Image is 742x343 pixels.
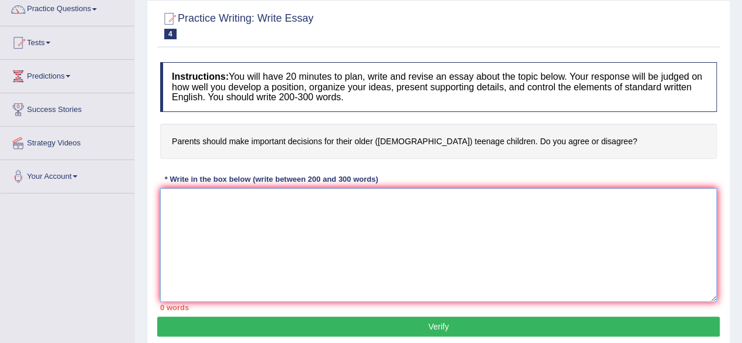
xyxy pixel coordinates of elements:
b: Instructions: [172,72,229,81]
a: Predictions [1,60,134,89]
button: Verify [157,317,720,337]
a: Tests [1,26,134,56]
div: 0 words [160,302,717,313]
a: Strategy Videos [1,127,134,156]
a: Success Stories [1,93,134,123]
h4: Parents should make important decisions for their older ([DEMOGRAPHIC_DATA]) teenage children. Do... [160,124,717,159]
div: * Write in the box below (write between 200 and 300 words) [160,174,382,185]
h2: Practice Writing: Write Essay [160,10,313,39]
a: Your Account [1,160,134,189]
span: 4 [164,29,177,39]
h4: You will have 20 minutes to plan, write and revise an essay about the topic below. Your response ... [160,62,717,112]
